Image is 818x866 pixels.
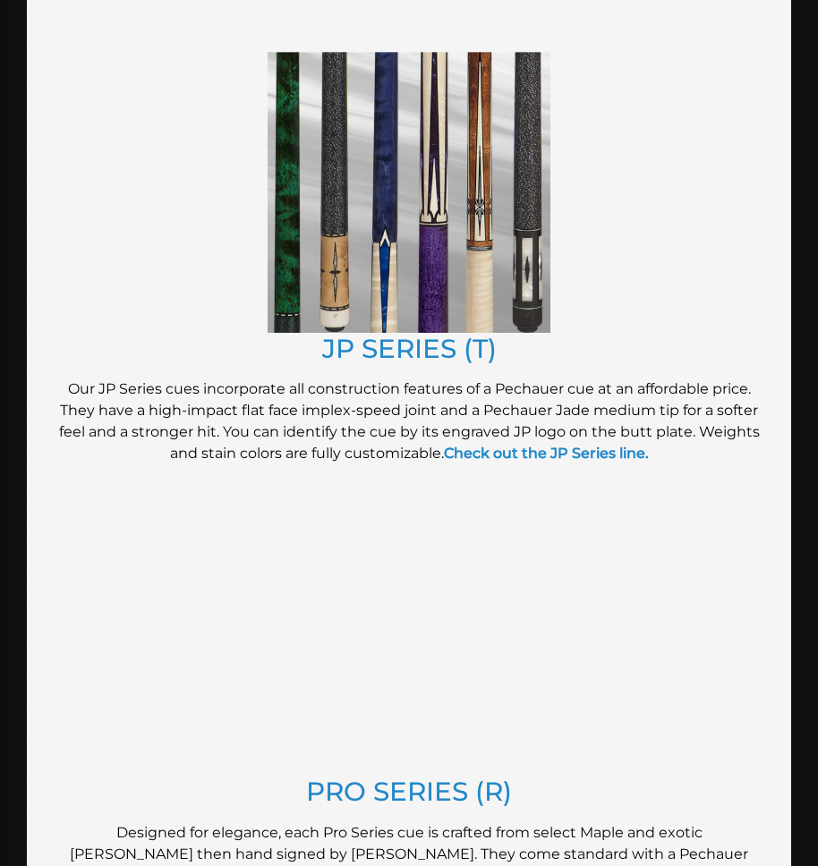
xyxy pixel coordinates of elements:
[54,378,764,464] p: Our JP Series cues incorporate all construction features of a Pechauer cue at an affordable price...
[444,445,649,462] a: Check out the JP Series line.
[306,776,512,807] a: PRO SERIES (R)
[322,333,497,364] a: JP SERIES (T)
